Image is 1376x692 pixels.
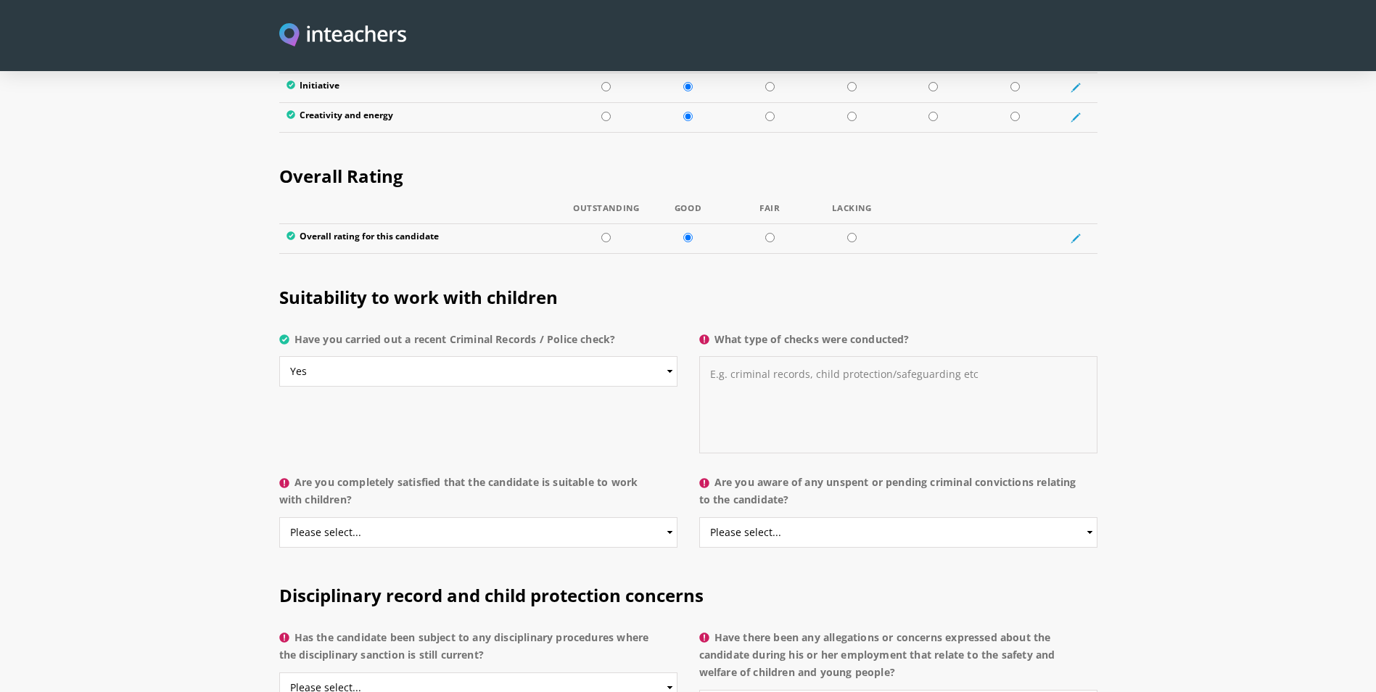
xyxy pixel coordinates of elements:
[811,204,893,224] th: Lacking
[729,204,811,224] th: Fair
[647,204,729,224] th: Good
[279,23,407,49] img: Inteachers
[279,23,407,49] a: Visit this site's homepage
[287,81,559,95] label: Initiative
[287,110,559,125] label: Creativity and energy
[279,331,677,357] label: Have you carried out a recent Criminal Records / Police check?
[279,629,677,672] label: Has the candidate been subject to any disciplinary procedures where the disciplinary sanction is ...
[287,231,559,246] label: Overall rating for this candidate
[279,164,403,188] span: Overall Rating
[699,474,1097,517] label: Are you aware of any unspent or pending criminal convictions relating to the candidate?
[699,629,1097,690] label: Have there been any allegations or concerns expressed about the candidate during his or her emplo...
[279,285,558,309] span: Suitability to work with children
[565,204,647,224] th: Outstanding
[279,583,704,607] span: Disciplinary record and child protection concerns
[279,474,677,517] label: Are you completely satisfied that the candidate is suitable to work with children?
[699,331,1097,357] label: What type of checks were conducted?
